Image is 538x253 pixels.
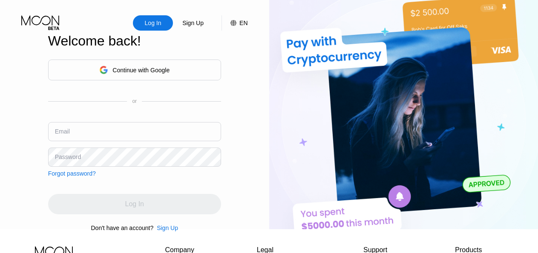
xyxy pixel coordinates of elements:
[55,128,70,135] div: Email
[48,33,221,49] div: Welcome back!
[222,15,247,31] div: EN
[132,98,137,104] div: or
[133,15,173,31] div: Log In
[239,20,247,26] div: EN
[181,19,204,27] div: Sign Up
[91,225,154,231] div: Don't have an account?
[173,15,213,31] div: Sign Up
[157,225,178,231] div: Sign Up
[48,60,221,80] div: Continue with Google
[55,154,81,160] div: Password
[153,225,178,231] div: Sign Up
[48,170,96,177] div: Forgot password?
[112,67,170,74] div: Continue with Google
[144,19,162,27] div: Log In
